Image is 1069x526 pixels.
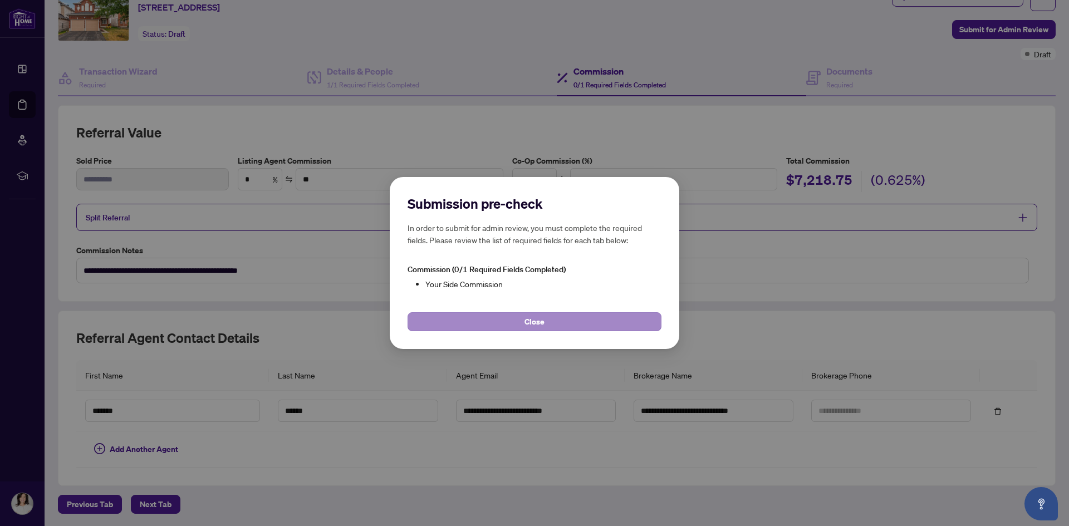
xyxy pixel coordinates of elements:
span: Close [524,313,545,331]
h5: In order to submit for admin review, you must complete the required fields. Please review the lis... [408,222,661,246]
button: Open asap [1024,487,1058,520]
h2: Submission pre-check [408,195,661,213]
span: Commission (0/1 Required Fields Completed) [408,264,566,274]
li: Your Side Commission [425,278,661,290]
button: Close [408,312,661,331]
